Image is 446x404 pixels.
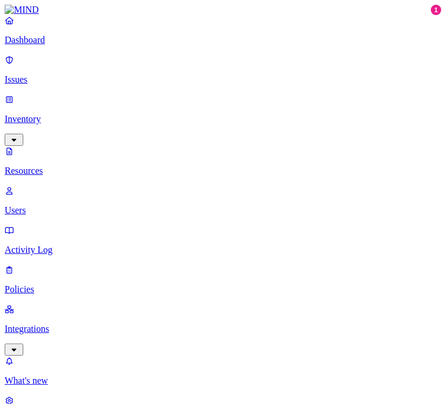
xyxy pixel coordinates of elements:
[5,205,441,216] p: Users
[5,324,441,334] p: Integrations
[431,5,441,15] div: 1
[5,35,441,45] p: Dashboard
[5,114,441,124] p: Inventory
[5,284,441,295] p: Policies
[5,5,39,15] img: MIND
[5,376,441,386] p: What's new
[5,245,441,255] p: Activity Log
[5,74,441,85] p: Issues
[5,166,441,176] p: Resources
